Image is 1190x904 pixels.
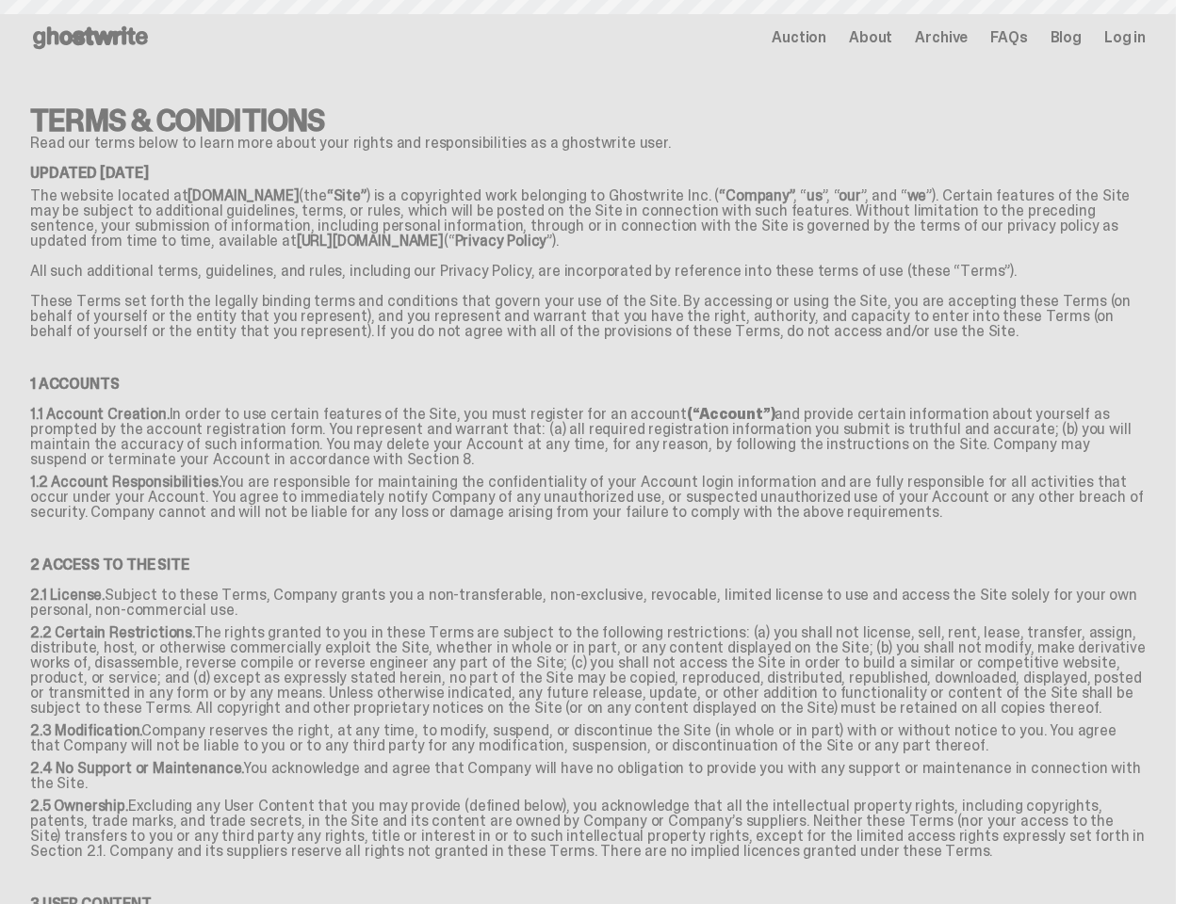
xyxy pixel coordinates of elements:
span: 2.5 Ownership. [30,796,128,815]
p: Company reserves the right, at any time, to modify, suspend, or discontinue the Site (in whole or... [30,723,1146,761]
h6: Updated [DATE] [30,151,1146,181]
span: 2.2 Certain Restrictions. [30,622,194,642]
a: FAQs [990,30,1027,45]
h6: 1 Accounts [30,347,1146,407]
a: Log in [1104,30,1146,45]
h3: Terms & Conditions [30,75,1146,136]
p: The rights granted to you in these Terms are subject to the following restrictions: (a) you shall... [30,625,1146,723]
strong: (“Account”) [687,404,774,424]
p: All such additional terms, guidelines, and rules, including our Privacy Policy, are incorporated ... [30,256,1146,286]
a: [URL][DOMAIN_NAME] [297,231,444,250]
p: Subject to these Terms, Company grants you a non-transferable, non-exclusive, revocable, limited ... [30,588,1146,625]
span: Privacy Policy [455,231,547,250]
p: You acknowledge and agree that Company will have no obligation to provide you with any support or... [30,761,1146,799]
p: In order to use certain features of the Site, you must register for an account and provide certai... [30,407,1146,475]
a: [DOMAIN_NAME] [187,186,299,205]
span: 1.2 Account Responsibilities. [30,472,220,492]
span: 2.1 License. [30,585,105,605]
span: “Company” [719,186,793,205]
span: our [839,186,861,205]
p: Excluding any User Content that you may provide (defined below), you acknowledge that all the int... [30,799,1146,866]
p: You are responsible for maintaining the confidentiality of your Account login information and are... [30,475,1146,527]
p: Read our terms below to learn more about your rights and responsibilities as a ghostwrite user. [30,136,1146,151]
span: we [907,186,927,205]
a: About [849,30,892,45]
span: us [807,186,823,205]
span: 2.3 Modification. [30,720,141,740]
span: 2.4 No Support or Maintenance. [30,758,243,778]
p: These Terms set forth the legally binding terms and conditions that govern your use of the Site. ... [30,286,1146,347]
p: The website located at (the ) is a copyrighted work belonging to Ghostwrite Inc. ( , “ ”, “ ”, an... [30,181,1146,256]
a: Auction [772,30,826,45]
a: Blog [1051,30,1082,45]
h6: 2 Access to the Site [30,527,1146,588]
a: Archive [915,30,968,45]
span: “Site” [327,186,367,205]
span: 1.1 Account Creation. [30,404,170,424]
